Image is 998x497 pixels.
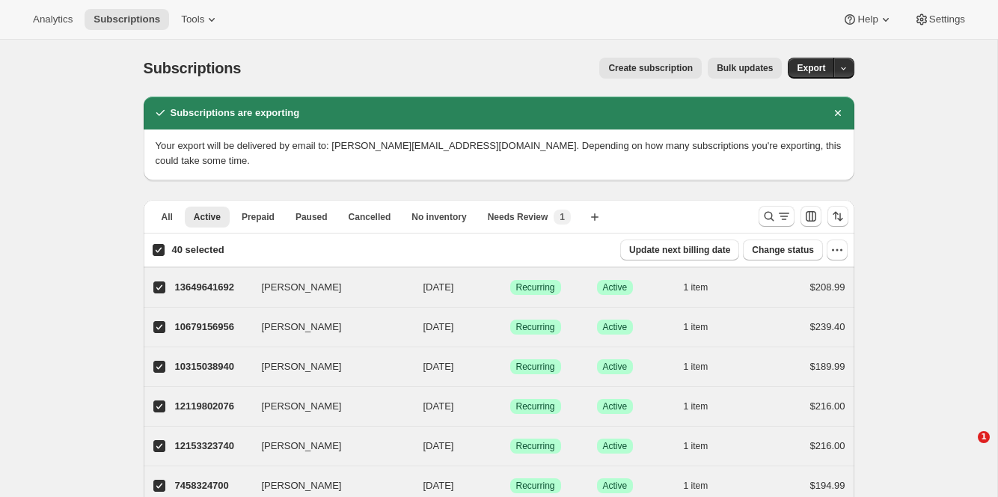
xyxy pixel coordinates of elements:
[583,207,607,228] button: Create new view
[162,211,173,223] span: All
[608,62,693,74] span: Create subscription
[978,431,990,443] span: 1
[797,62,825,74] span: Export
[262,280,342,295] span: [PERSON_NAME]
[175,317,845,338] div: 10679156956[PERSON_NAME][DATE]SuccessRecurringSuccessActive1 item$239.40
[810,361,845,372] span: $189.99
[603,480,628,492] span: Active
[684,321,708,333] span: 1 item
[423,400,454,412] span: [DATE]
[516,440,555,452] span: Recurring
[423,281,454,293] span: [DATE]
[603,321,628,333] span: Active
[175,359,250,374] p: 10315038940
[684,436,725,457] button: 1 item
[262,439,342,454] span: [PERSON_NAME]
[603,440,628,452] span: Active
[788,58,834,79] button: Export
[156,140,842,166] span: Your export will be delivered by email to: [PERSON_NAME][EMAIL_ADDRESS][DOMAIN_NAME]. Depending o...
[620,240,739,260] button: Update next billing date
[175,280,250,295] p: 13649641692
[947,431,983,467] iframe: Intercom live chat
[629,244,730,256] span: Update next billing date
[684,400,708,412] span: 1 item
[262,478,342,493] span: [PERSON_NAME]
[684,277,725,298] button: 1 item
[175,396,845,417] div: 12119802076[PERSON_NAME][DATE]SuccessRecurringSuccessActive1 item$216.00
[175,277,845,298] div: 13649641692[PERSON_NAME][DATE]SuccessRecurringSuccessActive1 item$208.99
[262,399,342,414] span: [PERSON_NAME]
[24,9,82,30] button: Analytics
[253,434,402,458] button: [PERSON_NAME]
[516,281,555,293] span: Recurring
[684,281,708,293] span: 1 item
[800,206,821,227] button: Customize table column order and visibility
[488,211,548,223] span: Needs Review
[144,60,242,76] span: Subscriptions
[253,275,402,299] button: [PERSON_NAME]
[181,13,204,25] span: Tools
[827,206,848,227] button: Sort the results
[85,9,169,30] button: Subscriptions
[423,321,454,332] span: [DATE]
[708,58,782,79] button: Bulk updates
[743,240,823,260] button: Change status
[423,480,454,491] span: [DATE]
[175,475,845,496] div: 7458324700[PERSON_NAME][DATE]SuccessRecurringSuccessActive1 item$194.99
[752,244,814,256] span: Change status
[262,359,342,374] span: [PERSON_NAME]
[684,475,725,496] button: 1 item
[905,9,974,30] button: Settings
[516,400,555,412] span: Recurring
[262,320,342,335] span: [PERSON_NAME]
[560,211,565,223] span: 1
[172,9,228,30] button: Tools
[717,62,773,74] span: Bulk updates
[175,478,250,493] p: 7458324700
[929,13,965,25] span: Settings
[253,355,402,379] button: [PERSON_NAME]
[175,436,845,457] div: 12153323740[PERSON_NAME][DATE]SuccessRecurringSuccessActive1 item$216.00
[684,317,725,338] button: 1 item
[827,103,848,124] button: Dismiss notification
[175,356,845,377] div: 10315038940[PERSON_NAME][DATE]SuccessRecurringSuccessActive1 item$189.99
[253,394,402,418] button: [PERSON_NAME]
[242,211,275,223] span: Prepaid
[171,243,224,257] p: 40 selected
[194,211,221,223] span: Active
[423,440,454,451] span: [DATE]
[175,320,250,335] p: 10679156956
[175,399,250,414] p: 12119802076
[810,321,845,332] span: $239.40
[810,480,845,491] span: $194.99
[810,440,845,451] span: $216.00
[603,281,628,293] span: Active
[599,58,702,79] button: Create subscription
[684,480,708,492] span: 1 item
[684,440,708,452] span: 1 item
[516,480,555,492] span: Recurring
[833,9,901,30] button: Help
[349,211,391,223] span: Cancelled
[253,315,402,339] button: [PERSON_NAME]
[33,13,73,25] span: Analytics
[684,396,725,417] button: 1 item
[684,356,725,377] button: 1 item
[516,321,555,333] span: Recurring
[423,361,454,372] span: [DATE]
[603,361,628,373] span: Active
[94,13,160,25] span: Subscriptions
[759,206,795,227] button: Search and filter results
[684,361,708,373] span: 1 item
[603,400,628,412] span: Active
[171,106,300,121] h2: Subscriptions are exporting
[516,361,555,373] span: Recurring
[411,211,466,223] span: No inventory
[296,211,328,223] span: Paused
[857,13,878,25] span: Help
[810,281,845,293] span: $208.99
[810,400,845,412] span: $216.00
[175,439,250,454] p: 12153323740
